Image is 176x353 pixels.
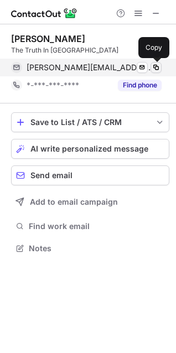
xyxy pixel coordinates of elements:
span: Notes [29,243,165,253]
span: [PERSON_NAME][EMAIL_ADDRESS][DOMAIN_NAME] [27,63,153,72]
button: Notes [11,241,169,256]
button: Reveal Button [118,80,162,91]
button: AI write personalized message [11,139,169,159]
div: The Truth In [GEOGRAPHIC_DATA] [11,45,169,55]
div: Save to List / ATS / CRM [30,118,150,127]
button: Find work email [11,219,169,234]
span: AI write personalized message [30,144,148,153]
button: Send email [11,165,169,185]
span: Find work email [29,221,165,231]
div: [PERSON_NAME] [11,33,85,44]
span: Add to email campaign [30,198,118,206]
button: save-profile-one-click [11,112,169,132]
img: ContactOut v5.3.10 [11,7,77,20]
button: Add to email campaign [11,192,169,212]
span: Send email [30,171,73,180]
